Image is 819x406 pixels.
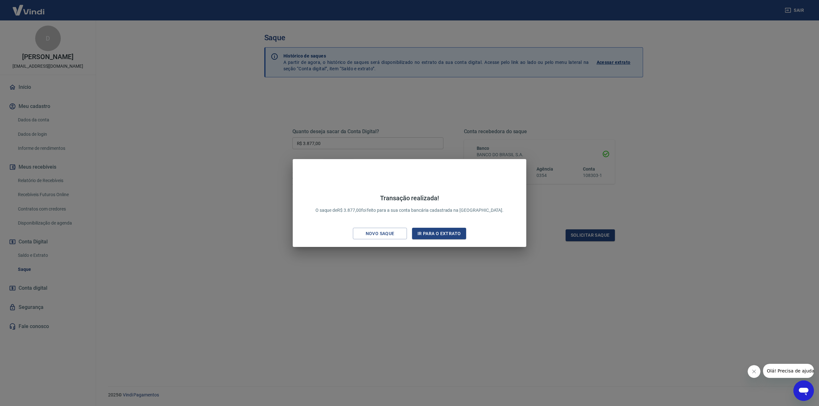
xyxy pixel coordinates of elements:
div: Novo saque [358,230,402,238]
button: Novo saque [353,228,407,240]
p: O saque de R$ 3.877,00 foi feito para a sua conta bancária cadastrada na [GEOGRAPHIC_DATA]. [315,194,504,214]
span: Olá! Precisa de ajuda? [4,4,54,10]
button: Ir para o extrato [412,228,466,240]
h4: Transação realizada! [315,194,504,202]
iframe: Mensagem da empresa [763,364,814,378]
iframe: Botão para abrir a janela de mensagens [793,380,814,401]
iframe: Fechar mensagem [748,365,760,378]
